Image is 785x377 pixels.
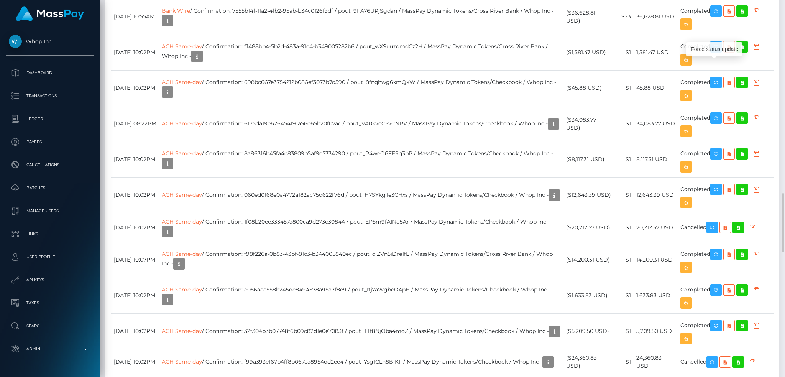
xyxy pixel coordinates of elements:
img: MassPay Logo [16,6,84,21]
p: Cancellations [9,159,91,171]
td: 14,200.31 USD [634,242,678,278]
td: / Confirmation: 060ed0168e0a4772a182ac75d622f76d / pout_H7SYkgTe3CHxs / MassPay Dynamic Tokens/Ch... [159,177,563,213]
td: [DATE] 10:02PM [111,349,159,375]
td: [DATE] 10:02PM [111,70,159,106]
a: ACH Same-day [162,286,202,293]
td: ($20,212.57 USD) [563,213,614,242]
a: Admin [6,339,94,359]
td: $1 [614,70,634,106]
p: Dashboard [9,67,91,79]
p: Taxes [9,297,91,309]
td: $1 [614,278,634,313]
td: 1,633.83 USD [634,278,678,313]
td: / Confirmation: 8a86316b45fa4c83809b5af9e5334290 / pout_P4weO6FESq3bP / MassPay Dynamic Tokens/Ch... [159,142,563,177]
p: Search [9,320,91,332]
td: $1 [614,35,634,70]
p: Transactions [9,90,91,102]
td: $1 [614,313,634,349]
td: Completed [678,242,774,278]
td: ($12,643.39 USD) [563,177,614,213]
p: Links [9,228,91,240]
a: ACH Same-day [162,218,202,225]
td: / Confirmation: f98f226a-0b83-43bf-81c3-b344005840ec / pout_ciZVn5iDre1fE / MassPay Dynamic Token... [159,242,563,278]
p: Ledger [9,113,91,125]
td: Completed [678,177,774,213]
td: [DATE] 10:02PM [111,177,159,213]
p: API Keys [9,274,91,286]
td: [DATE] 10:07PM [111,242,159,278]
td: 12,643.39 USD [634,177,678,213]
td: / Confirmation: 6175da19e626454191a56e65b20f07ac / pout_VA0kvcC5vCNPV / MassPay Dynamic Tokens/Ch... [159,106,563,142]
td: [DATE] 08:22PM [111,106,159,142]
a: Batches [6,178,94,198]
td: 34,083.77 USD [634,106,678,142]
a: Ledger [6,109,94,128]
a: ACH Same-day [162,79,202,86]
p: Payees [9,136,91,148]
td: $1 [614,213,634,242]
a: Search [6,316,94,336]
td: $1 [614,349,634,375]
td: ($34,083.77 USD) [563,106,614,142]
a: ACH Same-day [162,358,202,365]
a: Taxes [6,293,94,313]
span: Whop Inc [6,38,94,45]
td: $1 [614,142,634,177]
td: ($1,581.47 USD) [563,35,614,70]
a: ACH Same-day [162,250,202,257]
td: Cancelled [678,349,774,375]
td: 8,117.31 USD [634,142,678,177]
td: $1 [614,177,634,213]
td: / Confirmation: 1f08b20ee333457a800ca9d273c30844 / pout_EP5m9fAINo5Ar / MassPay Dynamic Tokens/Ch... [159,213,563,242]
td: $1 [614,242,634,278]
a: Dashboard [6,63,94,82]
td: / Confirmation: 698bc667e3754212b086ef3073b7d590 / pout_8fnqhwg6xmQkW / MassPay Dynamic Tokens/Ch... [159,70,563,106]
a: Cancellations [6,155,94,175]
td: 5,209.50 USD [634,313,678,349]
td: Completed [678,278,774,313]
td: / Confirmation: c056acc558b245de8494578a95a7f8e9 / pout_ItjYaWgbcO4pH / MassPay Dynamic Tokens/Ch... [159,278,563,313]
td: ($5,209.50 USD) [563,313,614,349]
td: ($45.88 USD) [563,70,614,106]
td: 45.88 USD [634,70,678,106]
a: ACH Same-day [162,120,202,127]
a: ACH Same-day [162,327,202,334]
td: [DATE] 10:02PM [111,313,159,349]
p: Manage Users [9,205,91,217]
td: Completed [678,106,774,142]
img: Whop Inc [9,35,22,48]
td: ($8,117.31 USD) [563,142,614,177]
a: Bank Wire [162,7,190,14]
a: Transactions [6,86,94,105]
td: 24,360.83 USD [634,349,678,375]
td: Completed [678,35,774,70]
p: Admin [9,343,91,355]
td: ($24,360.83 USD) [563,349,614,375]
td: $1 [614,106,634,142]
div: Force status update [686,42,742,56]
td: ($1,633.83 USD) [563,278,614,313]
a: Manage Users [6,201,94,221]
td: [DATE] 10:02PM [111,35,159,70]
td: / Confirmation: 32f304b3b07748f6b09c82d1e0e7083f / pout_TTf8NjOba4moZ / MassPay Dynamic Tokens/Ch... [159,313,563,349]
a: ACH Same-day [162,191,202,198]
a: Payees [6,132,94,151]
td: Cancelled [678,213,774,242]
a: User Profile [6,247,94,267]
td: Completed [678,70,774,106]
td: [DATE] 10:02PM [111,142,159,177]
td: [DATE] 10:02PM [111,213,159,242]
a: Links [6,224,94,244]
a: ACH Same-day [162,43,202,50]
td: / Confirmation: f1488bb4-5b2d-483a-91c4-b349005282b6 / pout_wXSuuzqmdCz2H / MassPay Dynamic Token... [159,35,563,70]
a: API Keys [6,270,94,290]
td: 20,212.57 USD [634,213,678,242]
a: ACH Same-day [162,150,202,157]
td: 1,581.47 USD [634,35,678,70]
td: Completed [678,313,774,349]
p: Batches [9,182,91,194]
td: ($14,200.31 USD) [563,242,614,278]
td: [DATE] 10:02PM [111,278,159,313]
td: / Confirmation: f99a393e167b4ff8b067ea8954dd2ee4 / pout_Ysg1CLn8BIKIi / MassPay Dynamic Tokens/Ch... [159,349,563,375]
td: Completed [678,142,774,177]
